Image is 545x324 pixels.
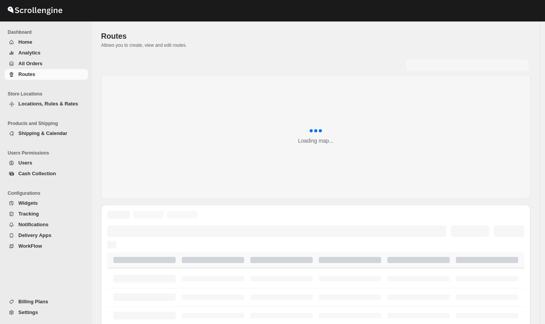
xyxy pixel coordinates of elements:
button: Notifications [5,219,88,230]
span: Dashboard [8,29,88,35]
span: All Orders [18,61,42,66]
span: Cash Collection [18,171,56,176]
span: Home [18,39,32,45]
p: Allows you to create, view and edit routes. [101,42,530,48]
span: Store Locations [8,91,88,97]
button: Home [5,37,88,48]
button: Routes [5,69,88,80]
span: Users Permissions [8,150,88,156]
span: Routes [101,32,127,40]
span: Delivery Apps [18,232,51,238]
span: Shipping & Calendar [18,130,67,136]
button: Analytics [5,48,88,58]
button: Delivery Apps [5,230,88,241]
span: Products and Shipping [8,120,88,127]
span: Routes [18,71,35,77]
button: Users [5,158,88,168]
span: Tracking [18,211,39,217]
button: Shipping & Calendar [5,128,88,139]
span: Users [18,160,32,166]
button: WorkFlow [5,241,88,252]
span: Locations, Rules & Rates [18,101,78,107]
button: Tracking [5,209,88,219]
button: Billing Plans [5,296,88,307]
span: Widgets [18,200,38,206]
span: Notifications [18,222,49,227]
span: Billing Plans [18,299,48,304]
button: Settings [5,307,88,318]
button: Cash Collection [5,168,88,179]
span: Analytics [18,50,41,56]
span: Configurations [8,190,88,196]
button: All Orders [5,58,88,69]
button: Locations, Rules & Rates [5,99,88,109]
span: Settings [18,309,38,315]
span: WorkFlow [18,243,42,249]
button: Widgets [5,198,88,209]
div: Loading map... [298,137,334,145]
